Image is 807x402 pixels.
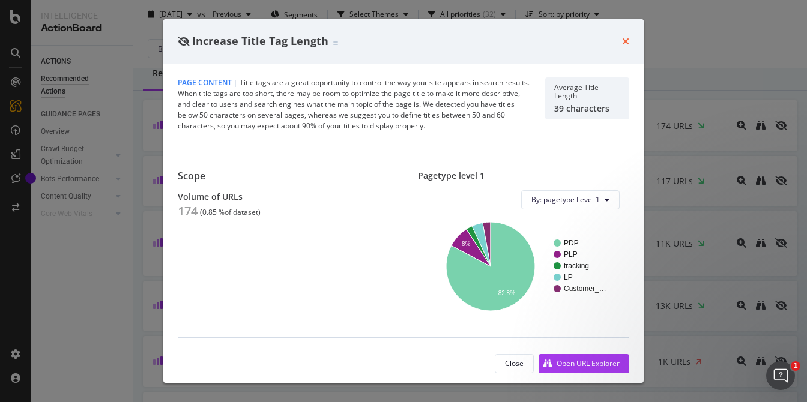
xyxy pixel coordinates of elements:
[428,219,620,313] svg: A chart.
[200,208,261,217] div: ( 0.85 % of dataset )
[333,41,338,45] img: Equal
[521,190,620,209] button: By: pagetype Level 1
[564,239,579,247] text: PDP
[178,191,388,202] div: Volume of URLs
[505,358,524,368] div: Close
[557,358,620,368] div: Open URL Explorer
[622,34,629,49] div: times
[554,103,620,113] div: 39 characters
[564,250,578,259] text: PLP
[192,34,328,48] span: Increase Title Tag Length
[418,170,629,181] div: Pagetype level 1
[495,354,534,373] button: Close
[462,241,471,247] text: 8%
[564,273,573,281] text: LP
[178,170,388,182] div: Scope
[564,284,606,293] text: Customer_…
[539,354,629,373] button: Open URL Explorer
[178,77,232,88] span: Page Content
[766,361,795,390] iframe: Intercom live chat
[178,77,531,131] div: Title tags are a great opportunity to control the way your site appears in search results. When t...
[554,83,620,100] div: Average Title Length
[791,361,800,371] span: 1
[163,19,644,383] div: modal
[178,37,190,46] div: eye-slash
[234,77,238,88] span: |
[531,194,600,205] span: By: pagetype Level 1
[564,262,589,270] text: tracking
[498,290,515,296] text: 82.8%
[178,204,198,218] div: 174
